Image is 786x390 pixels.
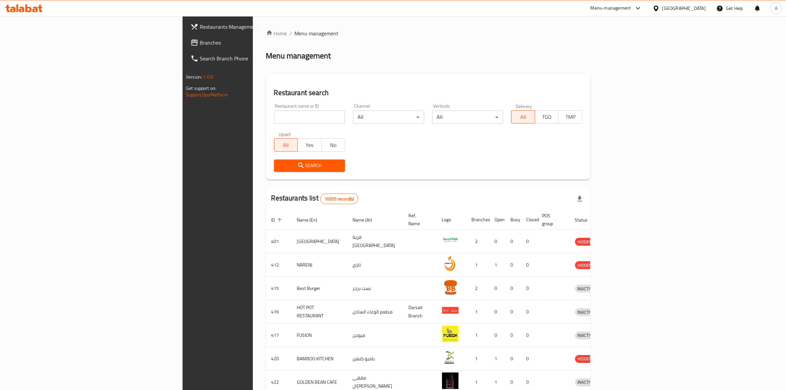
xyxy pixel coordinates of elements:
td: 0 [521,347,537,371]
td: 1 [466,324,490,347]
div: INACTIVE [575,378,598,386]
td: 0 [505,253,521,277]
td: 0 [490,277,505,300]
span: Yes [300,140,319,150]
span: INACTIVE [575,285,598,293]
td: 0 [505,300,521,324]
span: All [514,112,532,122]
td: Darsait Branch [403,300,437,324]
td: 0 [490,230,505,253]
a: Support.OpsPlatform [186,90,228,99]
a: Restaurants Management [185,19,314,35]
span: 10255 record(s) [321,196,358,202]
span: No [324,140,343,150]
div: Menu-management [591,4,631,12]
div: Total records count [320,194,358,204]
span: INACTIVE [575,308,598,316]
span: 1.0.0 [203,73,213,81]
span: HIDDEN [575,238,595,246]
td: 1 [466,300,490,324]
span: Get support on: [186,84,216,92]
td: فيوجن [348,324,403,347]
td: 0 [505,230,521,253]
div: HIDDEN [575,355,595,363]
td: بامبو كتشن [348,347,403,371]
th: Branches [466,210,490,230]
h2: Restaurants list [271,193,359,204]
input: Search for restaurant name or ID.. [274,111,345,124]
div: INACTIVE [575,285,598,293]
td: Best Burger [292,277,348,300]
span: Search [279,161,340,170]
td: 1 [466,253,490,277]
button: Yes [297,138,322,152]
td: 1 [490,347,505,371]
td: 0 [521,300,537,324]
span: ID [271,216,284,224]
button: TGO [535,110,559,124]
a: Branches [185,35,314,51]
button: Search [274,160,345,172]
img: Spicy Village [442,232,459,248]
span: Name (En) [297,216,326,224]
th: Closed [521,210,537,230]
td: مطعم الوعاء الساخن [348,300,403,324]
td: 1 [466,347,490,371]
td: [GEOGRAPHIC_DATA] [292,230,348,253]
span: POS group [542,212,562,228]
td: 0 [521,277,537,300]
td: 0 [521,324,537,347]
span: HIDDEN [575,355,595,363]
td: 2 [466,277,490,300]
span: A [775,5,777,12]
td: 0 [490,300,505,324]
th: Logo [437,210,466,230]
td: 1 [490,253,505,277]
span: HIDDEN [575,262,595,269]
button: No [321,138,345,152]
td: 0 [505,277,521,300]
div: All [353,111,424,124]
td: 0 [521,253,537,277]
td: بست برجر [348,277,403,300]
span: Menu management [295,29,339,37]
h2: Menu management [266,51,331,61]
img: BAMBOO KITCHEN [442,349,459,366]
span: INACTIVE [575,332,598,339]
td: FUSION [292,324,348,347]
span: All [277,140,295,150]
td: 2 [466,230,490,253]
td: 0 [521,230,537,253]
div: All [432,111,503,124]
span: Ref. Name [409,212,429,228]
td: NARENJ [292,253,348,277]
label: Upsell [279,132,291,136]
td: 0 [505,347,521,371]
button: TMP [558,110,582,124]
td: HOT POT RESTAURANT [292,300,348,324]
td: قرية [GEOGRAPHIC_DATA] [348,230,403,253]
span: Search Branch Phone [200,54,309,62]
span: Status [575,216,597,224]
td: BAMBOO KITCHEN [292,347,348,371]
img: GOLDEN BEAN CAFE [442,372,459,389]
img: NARENJ [442,255,459,272]
th: Busy [505,210,521,230]
td: 0 [490,324,505,347]
td: نارنج [348,253,403,277]
img: HOT POT RESTAURANT [442,302,459,319]
td: 0 [505,324,521,347]
div: [GEOGRAPHIC_DATA] [662,5,706,12]
span: Restaurants Management [200,23,309,31]
span: Branches [200,39,309,47]
span: Name (Ar) [353,216,381,224]
button: All [274,138,298,152]
a: Search Branch Phone [185,51,314,66]
span: TGO [538,112,556,122]
img: Best Burger [442,279,459,295]
nav: breadcrumb [266,29,590,37]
